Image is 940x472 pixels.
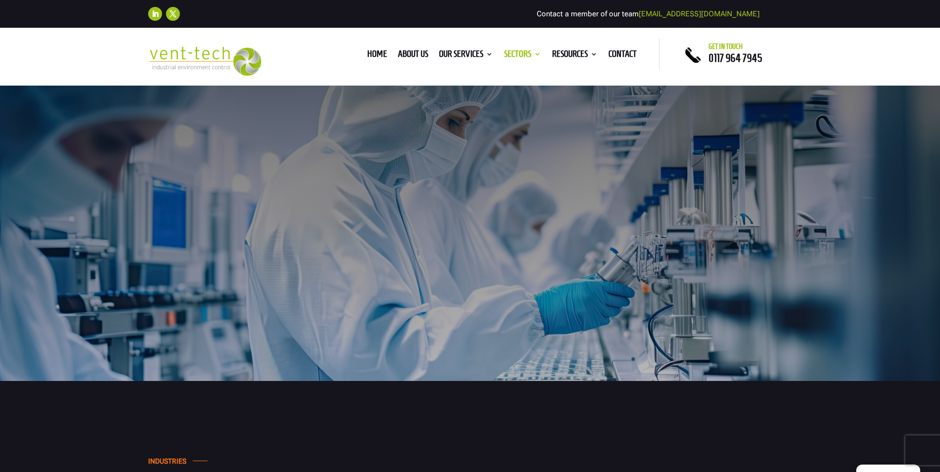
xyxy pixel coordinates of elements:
[398,50,428,61] a: About us
[367,50,387,61] a: Home
[709,52,762,64] a: 0117 964 7945
[504,50,541,61] a: Sectors
[148,205,450,257] h1: Sectors
[439,50,493,61] a: Our Services
[148,7,162,21] a: Follow on LinkedIn
[639,9,760,18] a: [EMAIL_ADDRESS][DOMAIN_NAME]
[608,50,637,61] a: Contact
[537,9,760,18] span: Contact a member of our team
[148,47,262,76] img: 2023-09-27T08_35_16.549ZVENT-TECH---Clear-background
[552,50,598,61] a: Resources
[709,43,743,50] span: Get in touch
[166,7,180,21] a: Follow on X
[148,457,186,471] h4: Industries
